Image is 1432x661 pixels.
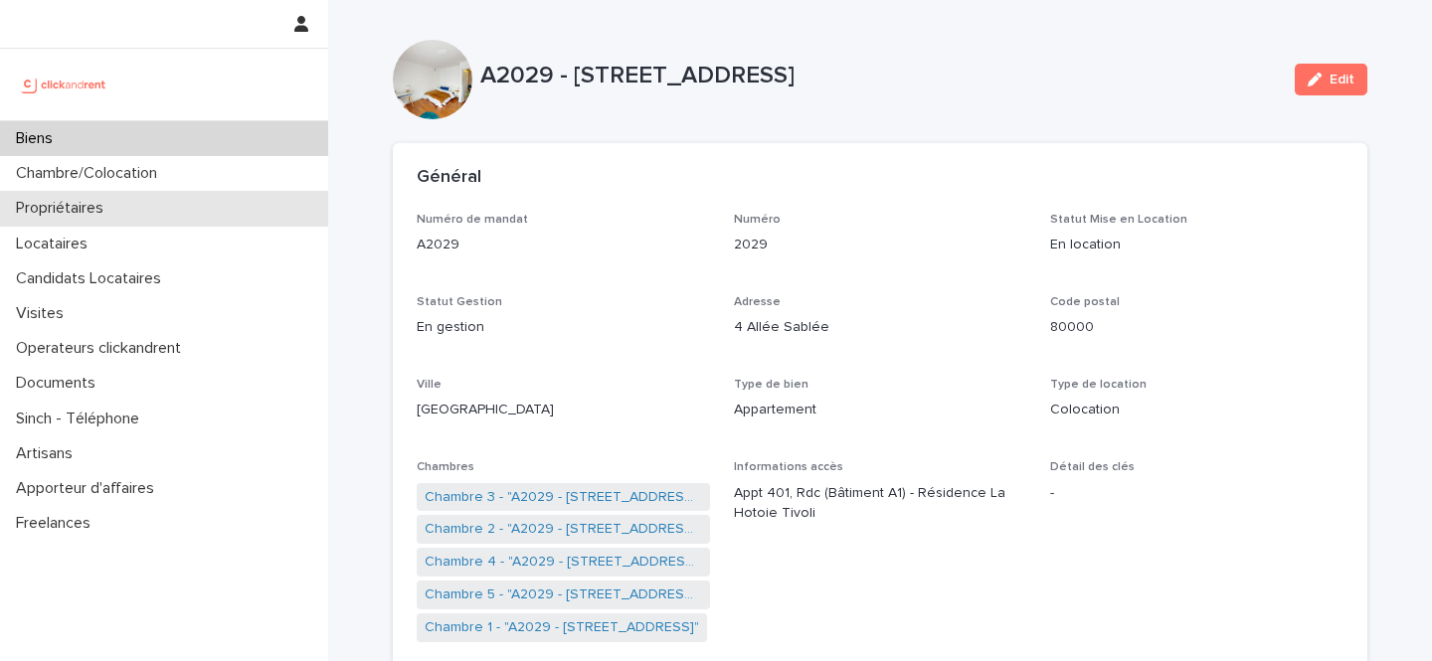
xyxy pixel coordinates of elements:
[8,444,89,463] p: Artisans
[1050,317,1343,338] p: 80000
[1050,400,1343,420] p: Colocation
[425,584,702,605] a: Chambre 5 - "A2029 - [STREET_ADDRESS]"
[734,483,1027,525] p: Appt 401, Rdc (Bâtiment A1) - Résidence La Hotoie Tivoli
[417,379,442,391] span: Ville
[8,374,111,393] p: Documents
[425,552,702,573] a: Chambre 4 - "A2029 - [STREET_ADDRESS]"
[734,461,843,473] span: Informations accès
[16,65,112,104] img: UCB0brd3T0yccxBKYDjQ
[734,317,1027,338] p: 4 Allée Sablée
[8,479,170,498] p: Apporteur d'affaires
[734,400,1027,420] p: Appartement
[8,199,119,218] p: Propriétaires
[425,519,702,540] a: Chambre 2 - "A2029 - [STREET_ADDRESS]"
[1050,235,1343,255] p: En location
[8,235,103,253] p: Locataires
[734,214,781,226] span: Numéro
[417,317,710,338] p: En gestion
[8,339,197,358] p: Operateurs clickandrent
[425,487,702,508] a: Chambre 3 - "A2029 - [STREET_ADDRESS]"
[417,296,502,308] span: Statut Gestion
[480,62,1279,90] p: A2029 - [STREET_ADDRESS]
[734,379,808,391] span: Type de bien
[417,400,710,420] p: [GEOGRAPHIC_DATA]
[417,214,528,226] span: Numéro de mandat
[1330,73,1354,86] span: Edit
[417,167,481,189] h2: Général
[1050,214,1187,226] span: Statut Mise en Location
[417,235,710,255] p: A2029
[8,514,106,533] p: Freelances
[8,269,177,288] p: Candidats Locataires
[8,304,80,323] p: Visites
[1050,296,1120,308] span: Code postal
[1050,379,1147,391] span: Type de location
[1295,64,1367,95] button: Edit
[417,461,474,473] span: Chambres
[8,164,173,183] p: Chambre/Colocation
[8,410,155,428] p: Sinch - Téléphone
[1050,483,1343,504] p: -
[734,296,781,308] span: Adresse
[425,617,699,638] a: Chambre 1 - "A2029 - [STREET_ADDRESS]"
[1050,461,1135,473] span: Détail des clés
[734,235,1027,255] p: 2029
[8,129,69,148] p: Biens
